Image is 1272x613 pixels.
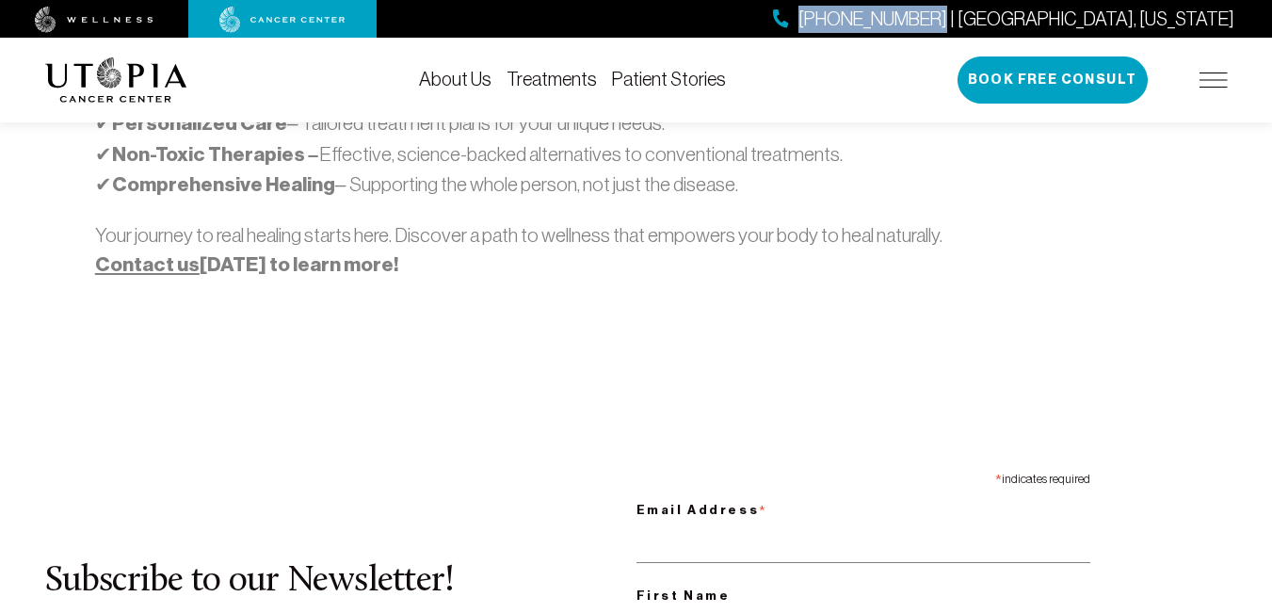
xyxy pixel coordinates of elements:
img: icon-hamburger [1200,73,1228,88]
a: [PHONE_NUMBER] | [GEOGRAPHIC_DATA], [US_STATE] [773,6,1234,33]
a: About Us [419,69,491,89]
a: Contact us [95,252,200,277]
label: First Name [636,585,1090,607]
p: ✔ – Tailored treatment plans for your unique needs. ✔ Effective, science-backed alternatives to c... [95,108,1177,201]
strong: Non-Toxic Therapies – [112,142,319,167]
span: [PHONE_NUMBER] | [GEOGRAPHIC_DATA], [US_STATE] [798,6,1234,33]
strong: [DATE] to learn more! [95,252,398,277]
a: Patient Stories [612,69,726,89]
label: Email Address [636,491,1090,524]
a: Treatments [507,69,597,89]
img: wellness [35,7,153,33]
p: Your journey to real healing starts here. Discover a path to wellness that empowers your body to ... [95,220,1177,281]
img: cancer center [219,7,346,33]
strong: Personalized Care [112,111,287,136]
button: Book Free Consult [958,56,1148,104]
img: logo [45,57,187,103]
strong: Comprehensive Healing [112,172,335,197]
h2: Subscribe to our Newsletter! [45,562,636,602]
div: indicates required [636,463,1090,491]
